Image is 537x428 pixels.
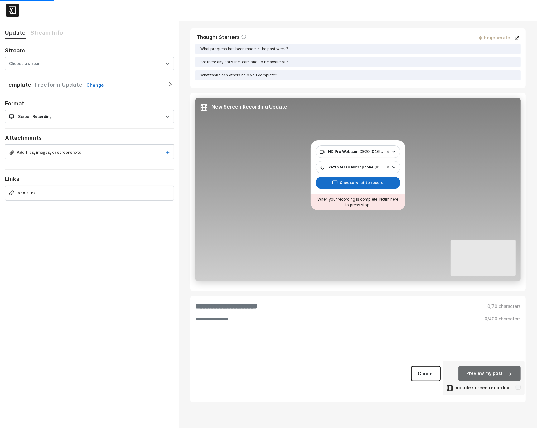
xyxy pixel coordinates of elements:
span: HD Pro Webcam C920 (046d:08e5) [328,149,394,154]
div: /400 characters [481,316,525,361]
span: Remove all items [387,150,389,153]
span: Regenerate [484,35,510,40]
span: Stream [5,47,25,54]
button: Update [5,28,26,39]
button: Choose what to record [316,177,400,189]
button: Stream Info [31,28,63,38]
button: Regenerate [478,34,510,41]
span: Format [5,100,24,107]
span: HD Pro Webcam C920 (046d:08e5) [320,148,389,156]
img: logo-6ba331977e59facfbff2947a2e854c94a5e6b03243a11af005d3916e8cc67d17.png [6,4,19,17]
span: Thought Starters [196,34,240,40]
span: Freeform Update [35,81,82,88]
span: Screen Recording [5,110,174,123]
span: Remove all items [387,166,389,168]
span: Yeti Stereo Microphone (b58e:9e84) [328,165,399,169]
span: 0 [487,304,490,309]
div: Are there any risks the team should be aware of? [195,57,521,67]
span: Yeti Stereo Microphone (b58e:9e84) [320,163,389,171]
span: Template [5,81,31,88]
span: Choose a stream [9,61,41,66]
a: Cancel [411,366,441,381]
a: Change [84,82,104,88]
span: Attachments [5,134,42,141]
span: Yeti Stereo Microphone (b58e:9e84) [316,161,400,173]
span: Screen Recording [9,112,162,120]
span: Screen Recording [18,114,52,119]
span: HD Pro Webcam C920 (046d:08e5) [316,145,400,158]
span: New Screen Recording Update [211,104,287,110]
div: What tasks can others help you complete? [195,70,521,80]
span: Include screen recording [447,384,511,391]
button: Add a link [5,186,174,201]
span: Add a link [17,191,36,195]
span: Links [5,176,19,182]
span: Change [86,82,104,88]
span: 0 [485,316,487,321]
div: When your recording is complete, return here to press stop. [311,194,405,210]
span: Add files, images, or screenshots [17,150,81,155]
div: What progress has been made in the past week? [195,44,521,54]
div: /70 characters [484,304,525,311]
